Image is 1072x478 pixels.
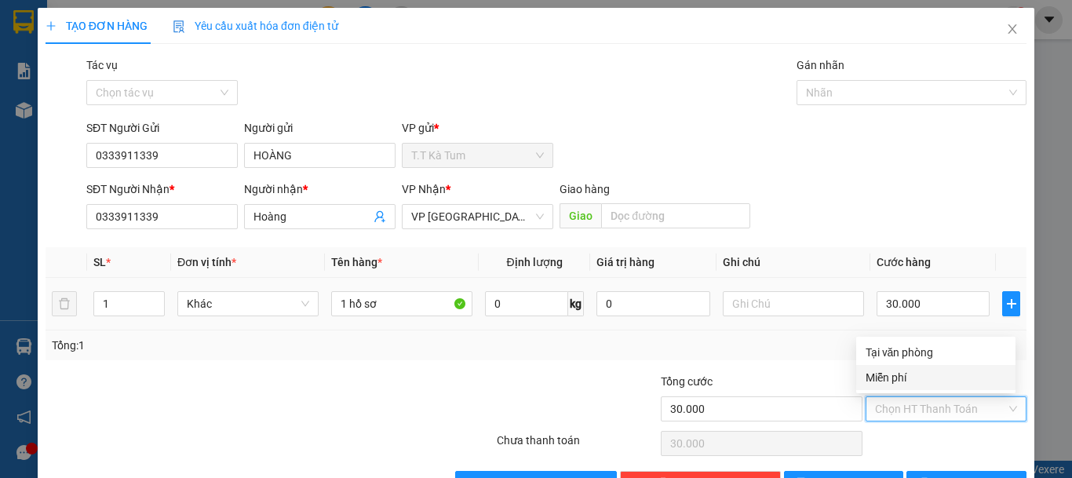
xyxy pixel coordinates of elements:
span: Yêu cầu xuất hóa đơn điện tử [173,20,338,32]
input: Ghi Chú [723,291,864,316]
div: Miễn phí [866,369,1006,386]
button: plus [1002,291,1020,316]
span: VP Nhận [402,183,446,195]
span: Khác [187,292,309,316]
label: Tác vụ [86,59,118,71]
input: 0 [596,291,709,316]
span: kg [568,291,584,316]
button: delete [52,291,77,316]
span: Giao [560,203,601,228]
span: SL [93,256,106,268]
span: plus [1003,297,1019,310]
span: T.T Kà Tum [411,144,544,167]
span: Đơn vị tính [177,256,236,268]
div: Người nhận [244,181,396,198]
span: Định lượng [506,256,562,268]
span: Giao hàng [560,183,610,195]
button: Close [990,8,1034,52]
label: Gán nhãn [797,59,844,71]
span: TẠO ĐƠN HÀNG [46,20,148,32]
div: VP gửi [402,119,553,137]
span: VP Tân Bình [411,205,544,228]
div: Tại văn phòng [866,344,1006,361]
img: icon [173,20,185,33]
div: Người gửi [244,119,396,137]
span: Giá trị hàng [596,256,655,268]
input: VD: Bàn, Ghế [331,291,472,316]
span: user-add [374,210,386,223]
span: Tổng cước [661,375,713,388]
div: Chưa thanh toán [495,432,659,459]
th: Ghi chú [716,247,870,278]
span: Tên hàng [331,256,382,268]
span: Cước hàng [877,256,931,268]
div: Tổng: 1 [52,337,415,354]
input: Dọc đường [601,203,750,228]
span: plus [46,20,57,31]
span: close [1006,23,1019,35]
div: SĐT Người Nhận [86,181,238,198]
div: SĐT Người Gửi [86,119,238,137]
